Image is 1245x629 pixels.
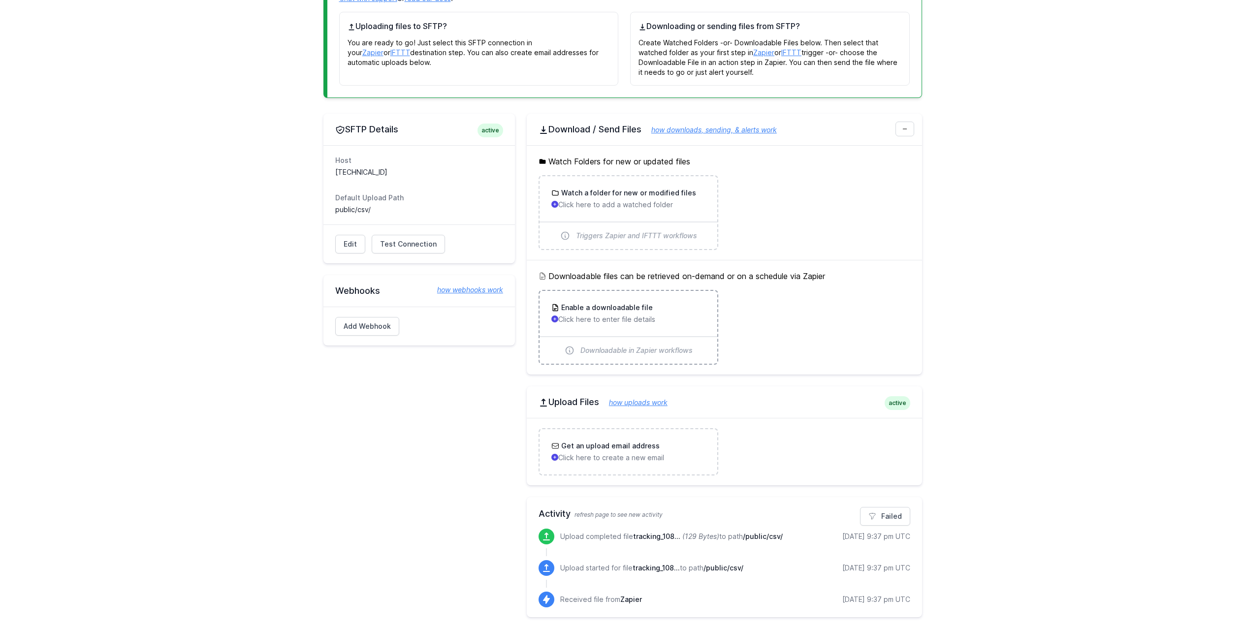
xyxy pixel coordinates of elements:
[335,156,503,165] dt: Host
[842,532,910,541] div: [DATE] 9:37 pm UTC
[842,595,910,604] div: [DATE] 9:37 pm UTC
[540,291,717,364] a: Enable a downloadable file Click here to enter file details Downloadable in Zapier workflows
[560,532,783,541] p: Upload completed file to path
[335,317,399,336] a: Add Webhook
[539,156,910,167] h5: Watch Folders for new or updated files
[539,507,910,521] h2: Activity
[753,48,774,57] a: Zapier
[781,48,801,57] a: IFTTT
[560,563,743,573] p: Upload started for file to path
[551,200,705,210] p: Click here to add a watched folder
[380,239,437,249] span: Test Connection
[335,235,365,253] a: Edit
[372,235,445,253] a: Test Connection
[580,346,693,355] span: Downloadable in Zapier workflows
[703,564,743,572] span: /public/csv/
[620,595,642,603] span: Zapier
[633,532,680,540] span: tracking_108238_1757451871876.csv
[842,563,910,573] div: [DATE] 9:37 pm UTC
[478,124,503,137] span: active
[641,126,777,134] a: how downloads, sending, & alerts work
[575,511,663,518] span: refresh page to see new activity
[390,48,410,57] a: IFTTT
[559,188,696,198] h3: Watch a folder for new or modified files
[335,205,503,215] dd: public/csv/
[427,285,503,295] a: how webhooks work
[559,303,653,313] h3: Enable a downloadable file
[335,285,503,297] h2: Webhooks
[335,124,503,135] h2: SFTP Details
[539,396,910,408] h2: Upload Files
[348,20,610,32] h4: Uploading files to SFTP?
[362,48,383,57] a: Zapier
[539,270,910,282] h5: Downloadable files can be retrieved on-demand or on a schedule via Zapier
[348,32,610,67] p: You are ready to go! Just select this SFTP connection in your or destination step. You can also c...
[633,564,680,572] span: tracking_108238_1757451871876.csv
[539,124,910,135] h2: Download / Send Files
[885,396,910,410] span: active
[560,595,642,604] p: Received file from
[540,176,717,249] a: Watch a folder for new or modified files Click here to add a watched folder Triggers Zapier and I...
[559,441,660,451] h3: Get an upload email address
[551,453,705,463] p: Click here to create a new email
[860,507,910,526] a: Failed
[682,532,719,540] i: (129 Bytes)
[638,20,901,32] h4: Downloading or sending files from SFTP?
[576,231,697,241] span: Triggers Zapier and IFTTT workflows
[335,167,503,177] dd: [TECHNICAL_ID]
[743,532,783,540] span: /public/csv/
[335,193,503,203] dt: Default Upload Path
[638,32,901,77] p: Create Watched Folders -or- Downloadable Files below. Then select that watched folder as your fir...
[551,314,705,324] p: Click here to enter file details
[599,398,668,407] a: how uploads work
[540,429,717,474] a: Get an upload email address Click here to create a new email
